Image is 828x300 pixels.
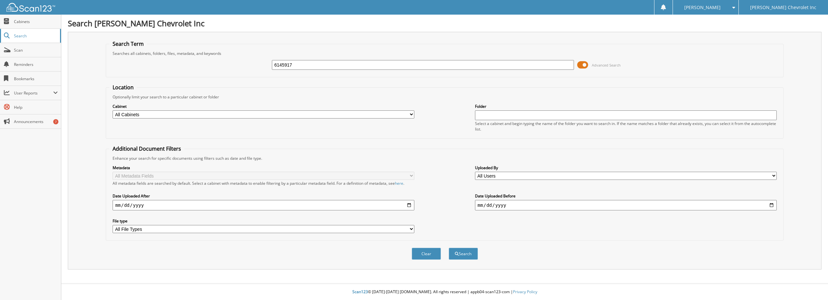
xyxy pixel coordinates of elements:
[109,145,184,152] legend: Additional Document Filters
[14,119,58,124] span: Announcements
[449,248,478,260] button: Search
[113,193,414,199] label: Date Uploaded After
[14,90,53,96] span: User Reports
[684,6,721,9] span: [PERSON_NAME]
[14,105,58,110] span: Help
[109,94,780,100] div: Optionally limit your search to a particular cabinet or folder
[352,289,368,294] span: Scan123
[475,121,777,132] div: Select a cabinet and begin typing the name of the folder you want to search in. If the name match...
[6,3,55,12] img: scan123-logo-white.svg
[109,40,147,47] legend: Search Term
[14,33,57,39] span: Search
[14,76,58,81] span: Bookmarks
[475,165,777,170] label: Uploaded By
[109,156,780,161] div: Enhance your search for specific documents using filters such as date and file type.
[475,200,777,210] input: end
[113,104,414,109] label: Cabinet
[61,284,828,300] div: © [DATE]-[DATE] [DOMAIN_NAME]. All rights reserved | appb04-scan123-com |
[475,104,777,109] label: Folder
[412,248,441,260] button: Clear
[53,119,58,124] div: 7
[113,218,414,224] label: File type
[14,62,58,67] span: Reminders
[14,47,58,53] span: Scan
[109,51,780,56] div: Searches all cabinets, folders, files, metadata, and keywords
[475,193,777,199] label: Date Uploaded Before
[113,181,414,186] div: All metadata fields are searched by default. Select a cabinet with metadata to enable filtering b...
[513,289,537,294] a: Privacy Policy
[592,63,621,68] span: Advanced Search
[14,19,58,24] span: Cabinets
[113,165,414,170] label: Metadata
[68,18,822,29] h1: Search [PERSON_NAME] Chevrolet Inc
[109,84,137,91] legend: Location
[395,181,403,186] a: here
[113,200,414,210] input: start
[750,6,816,9] span: [PERSON_NAME] Chevrolet Inc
